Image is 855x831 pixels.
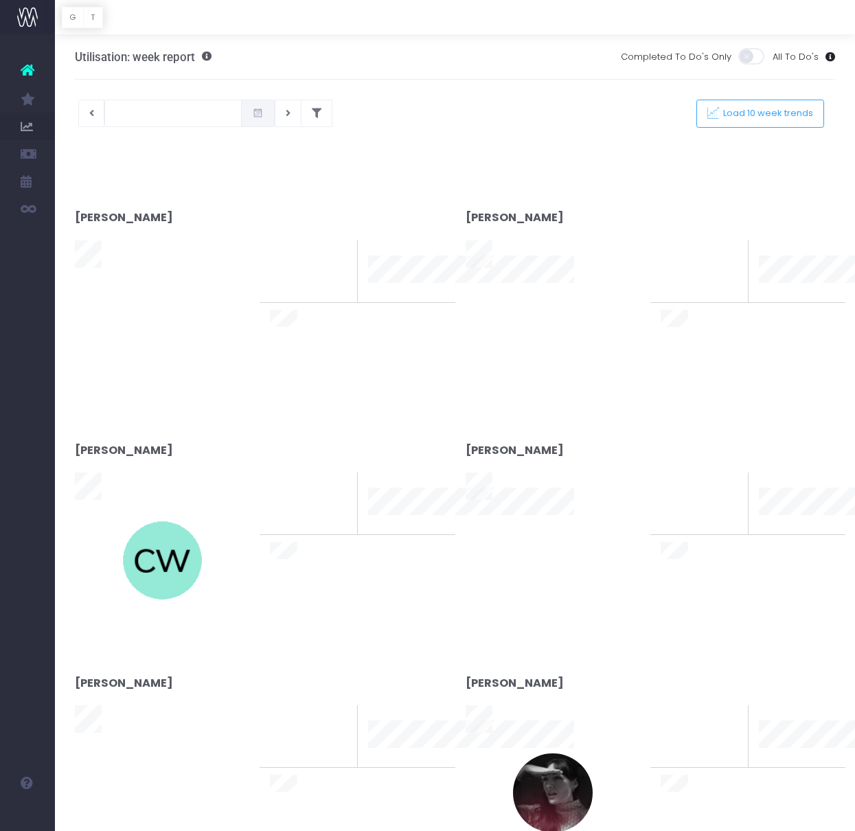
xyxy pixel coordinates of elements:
[83,7,103,28] button: T
[466,675,564,691] strong: [PERSON_NAME]
[696,100,824,128] button: Load 10 week trends
[75,209,173,225] strong: [PERSON_NAME]
[759,519,821,533] span: 10 week trend
[368,519,430,533] span: 10 week trend
[715,705,738,728] span: 0%
[621,50,731,64] span: Completed To Do's Only
[661,728,717,742] span: To last week
[466,442,564,458] strong: [PERSON_NAME]
[719,108,814,119] span: Load 10 week trends
[759,752,821,766] span: 10 week trend
[270,496,326,510] span: To last week
[466,209,564,225] strong: [PERSON_NAME]
[270,728,326,742] span: To last week
[324,705,347,728] span: 0%
[368,286,430,300] span: 10 week trend
[270,263,326,277] span: To last week
[715,473,738,495] span: 0%
[17,804,38,824] img: images/default_profile_image.png
[773,50,819,64] span: All To Do's
[715,240,738,263] span: 0%
[62,7,103,28] div: Vertical button group
[75,442,173,458] strong: [PERSON_NAME]
[759,286,821,300] span: 10 week trend
[661,263,717,277] span: To last week
[324,240,347,263] span: 0%
[324,473,347,495] span: 0%
[75,50,212,64] h3: Utilisation: week report
[62,7,84,28] button: G
[368,752,430,766] span: 10 week trend
[661,496,717,510] span: To last week
[75,675,173,691] strong: [PERSON_NAME]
